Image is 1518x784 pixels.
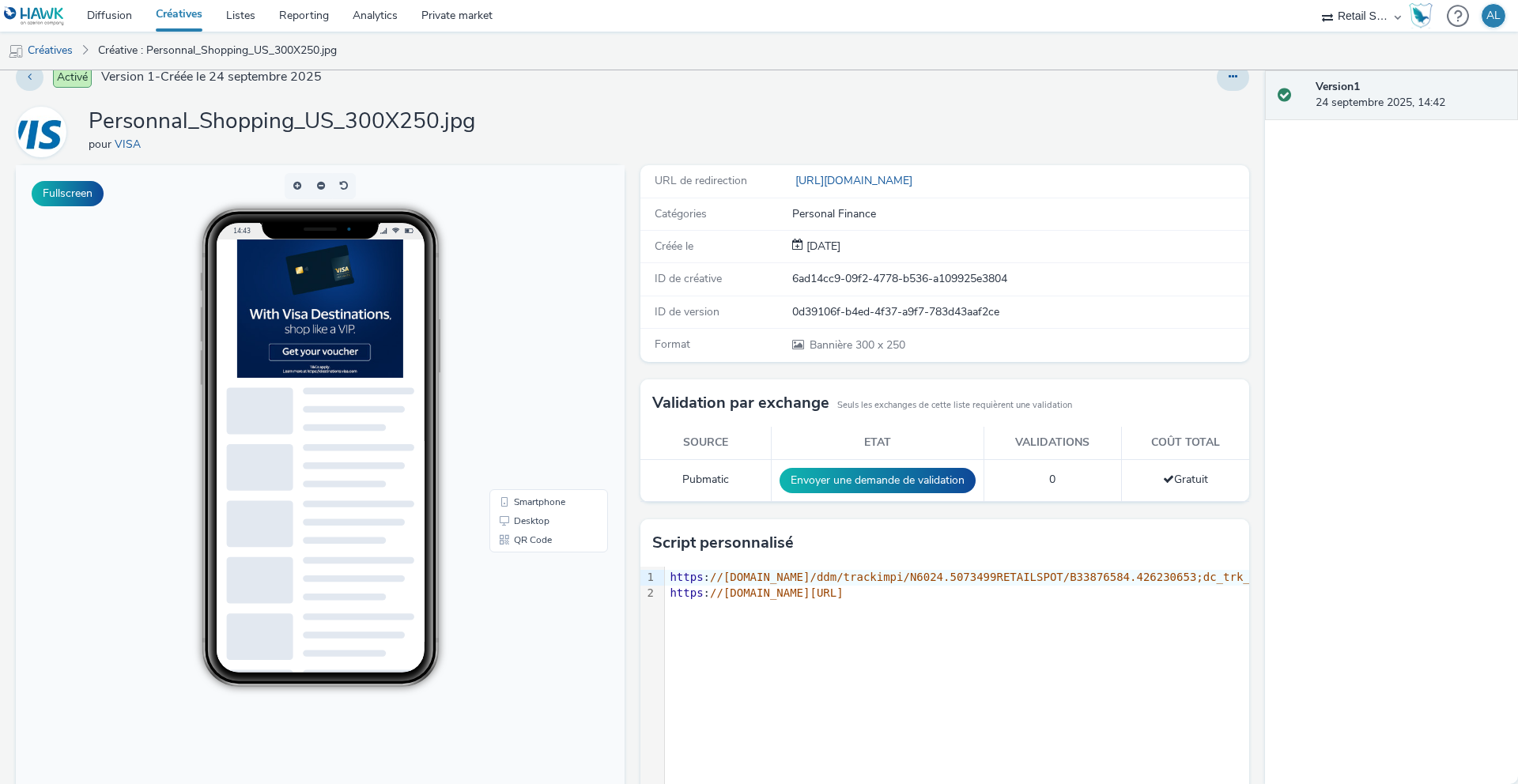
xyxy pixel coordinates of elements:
[655,271,722,286] span: ID de créative
[652,531,794,555] h3: Script personnalisé
[115,137,147,152] a: VISA
[477,346,589,365] li: Desktop
[16,124,73,139] a: VISA
[101,68,322,86] span: Version 1 - Créée le 24 septembre 2025
[792,206,1248,222] div: Personal Finance
[710,586,844,599] span: //[DOMAIN_NAME][URL]
[1409,3,1433,28] img: Hawk Academy
[53,67,92,88] span: Activé
[803,239,840,254] span: [DATE]
[498,351,534,360] span: Desktop
[640,427,771,459] th: Source
[837,399,1072,412] small: Seuls les exchanges de cette liste requièrent une validation
[8,43,24,59] img: mobile
[477,327,589,346] li: Smartphone
[655,173,747,188] span: URL de redirection
[655,304,719,319] span: ID de version
[655,239,693,254] span: Créée le
[670,586,703,599] span: https
[984,427,1121,459] th: Validations
[652,391,829,415] h3: Validation par exchange
[771,427,984,459] th: Etat
[792,304,1248,320] div: 0d39106f-b4ed-4f37-a9f7-783d43aaf2ce
[640,586,656,601] div: 2
[803,239,840,254] div: Création 24 septembre 2025, 14:42
[90,32,345,70] a: Créative : Personnal_Shopping_US_300X250.jpg
[670,571,703,583] span: https
[18,109,64,155] img: VISA
[1486,4,1501,28] div: AL
[1409,3,1439,28] a: Hawk Academy
[792,271,1248,287] div: 6ad14cc9-09f2-4778-b536-a109925e3804
[477,365,589,384] li: QR Code
[1049,472,1055,487] span: 0
[640,459,771,501] td: Pubmatic
[780,468,976,493] button: Envoyer une demande de validation
[655,206,707,221] span: Catégories
[1163,472,1208,487] span: Gratuit
[498,332,549,341] span: Smartphone
[89,137,115,152] span: pour
[792,173,919,188] a: [URL][DOMAIN_NAME]
[808,337,905,352] span: 300 x 250
[4,6,65,26] img: undefined Logo
[498,370,536,379] span: QR Code
[655,337,690,352] span: Format
[1316,79,1360,94] strong: Version 1
[221,74,387,213] img: Advertisement preview
[32,181,104,206] button: Fullscreen
[89,107,475,137] h1: Personnal_Shopping_US_300X250.jpg
[1121,427,1249,459] th: Coût total
[1316,79,1505,111] div: 24 septembre 2025, 14:42
[810,337,855,352] span: Bannière
[640,570,656,586] div: 1
[217,61,235,70] span: 14:43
